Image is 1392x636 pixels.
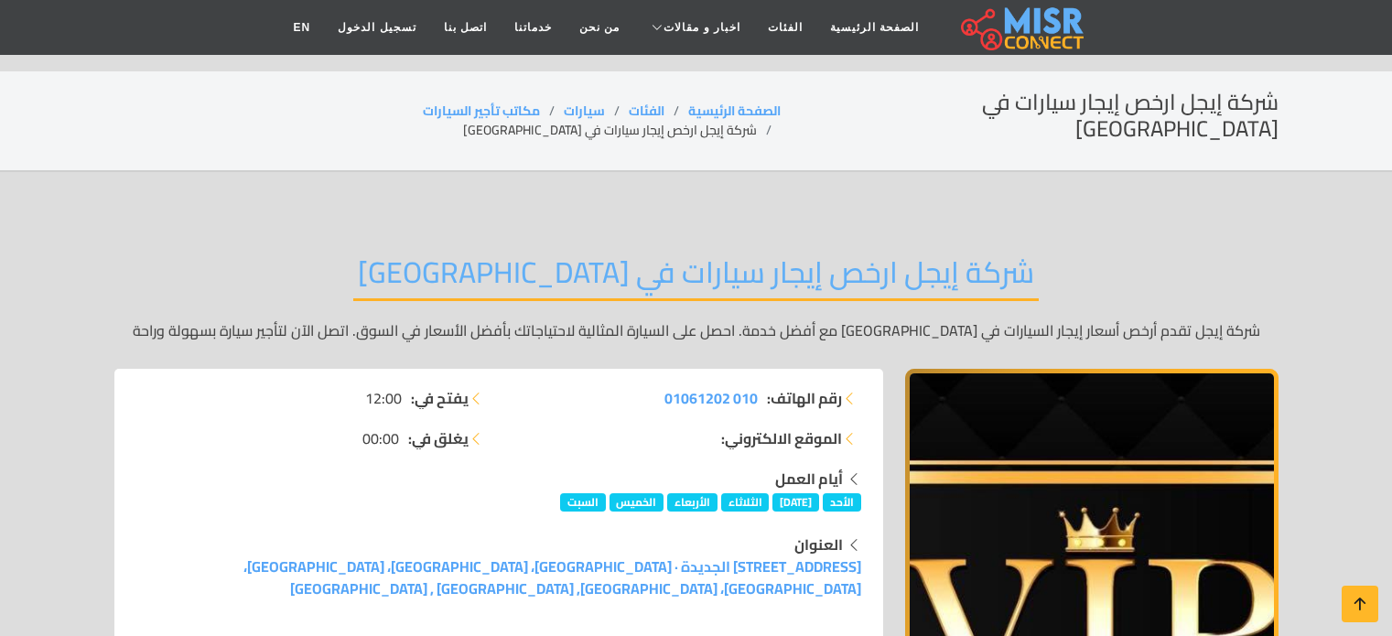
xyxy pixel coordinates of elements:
[754,10,816,45] a: الفئات
[463,121,781,140] li: شركة إيجل ارخص إيجار سيارات في [GEOGRAPHIC_DATA]
[114,319,1279,341] p: شركة إيجل تقدم أرخص أسعار إيجار السيارات في [GEOGRAPHIC_DATA] مع أفضل خدمة. احصل على السيارة المث...
[324,10,429,45] a: تسجيل الدخول
[423,99,540,123] a: مكاتب تأجير السيارات
[664,387,758,409] a: 010 01061202
[767,387,842,409] strong: رقم الهاتف:
[411,387,469,409] strong: يفتح في:
[560,493,606,512] span: السبت
[408,427,469,449] strong: يغلق في:
[721,427,842,449] strong: الموقع الالكتروني:
[610,493,664,512] span: الخميس
[781,90,1279,143] h2: شركة إيجل ارخص إيجار سيارات في [GEOGRAPHIC_DATA]
[961,5,1084,50] img: main.misr_connect
[664,19,740,36] span: اخبار و مقالات
[353,254,1039,301] h2: شركة إيجل ارخص إيجار سيارات في [GEOGRAPHIC_DATA]
[664,384,758,412] span: 010 01061202
[564,99,605,123] a: سيارات
[772,493,819,512] span: [DATE]
[794,531,843,558] strong: العنوان
[721,493,770,512] span: الثلاثاء
[823,493,861,512] span: الأحد
[775,465,843,492] strong: أيام العمل
[501,10,566,45] a: خدماتنا
[629,99,664,123] a: الفئات
[362,427,399,449] span: 00:00
[430,10,501,45] a: اتصل بنا
[667,493,718,512] span: الأربعاء
[365,387,402,409] span: 12:00
[688,99,781,123] a: الصفحة الرئيسية
[280,10,325,45] a: EN
[566,10,633,45] a: من نحن
[633,10,754,45] a: اخبار و مقالات
[816,10,933,45] a: الصفحة الرئيسية
[243,553,861,602] a: [STREET_ADDRESS] الجديدة · [GEOGRAPHIC_DATA]، [GEOGRAPHIC_DATA]، [GEOGRAPHIC_DATA]، [GEOGRAPHIC_D...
